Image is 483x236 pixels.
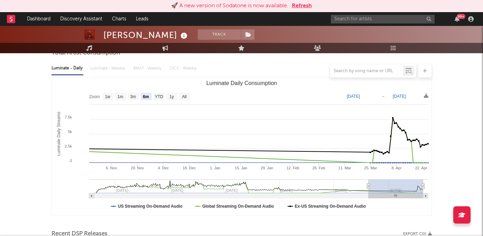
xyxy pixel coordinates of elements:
[65,144,72,148] text: 2.5k
[52,63,83,74] div: Luminate - Daily
[202,204,274,209] text: Global Streaming On-Demand Audio
[105,94,110,99] text: 1w
[312,166,325,170] text: 26. Feb
[364,166,377,170] text: 25. Mar
[155,94,163,99] text: YTD
[143,94,149,99] text: 6m
[295,204,366,209] text: Ex-US Streaming On-Demand Audio
[103,29,189,41] div: [PERSON_NAME]
[381,94,385,99] text: →
[131,166,144,170] text: 20. Nov
[69,159,72,163] text: 0
[403,232,432,236] button: Export CSV
[393,94,406,99] text: [DATE]
[52,77,431,216] svg: Luminate Daily Consumption
[131,12,153,26] a: Leads
[330,68,403,74] input: Search by song name or URL
[107,12,131,26] a: Charts
[198,29,241,40] button: Track
[182,94,186,99] text: All
[117,94,123,99] text: 1m
[347,94,360,99] text: [DATE]
[210,166,220,170] text: 1. Jan
[331,15,435,23] input: Search for artists
[338,166,351,170] text: 11. Mar
[89,94,100,99] text: Zoom
[206,80,277,86] text: Luminate Daily Consumption
[158,166,169,170] text: 4. Dec
[261,166,273,170] text: 29. Jan
[52,49,120,57] span: Total Artist Consumption
[68,130,72,134] text: 5k
[415,166,427,170] text: 22. Apr
[130,94,136,99] text: 3m
[106,166,117,170] text: 6. Nov
[118,204,183,209] text: US Streaming On-Demand Audio
[22,12,55,26] a: Dashboard
[391,166,401,170] text: 8. Apr
[171,2,288,10] div: 🚀 A new version of Sodatone is now available.
[65,115,72,119] text: 7.5k
[455,16,459,22] button: 99+
[235,166,247,170] text: 15. Jan
[56,112,61,155] text: Luminate Daily Streams
[55,12,107,26] a: Discovery Assistant
[292,2,312,10] button: Refresh
[286,166,299,170] text: 12. Feb
[183,166,196,170] text: 18. Dec
[457,14,465,19] div: 99 +
[169,94,174,99] text: 1y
